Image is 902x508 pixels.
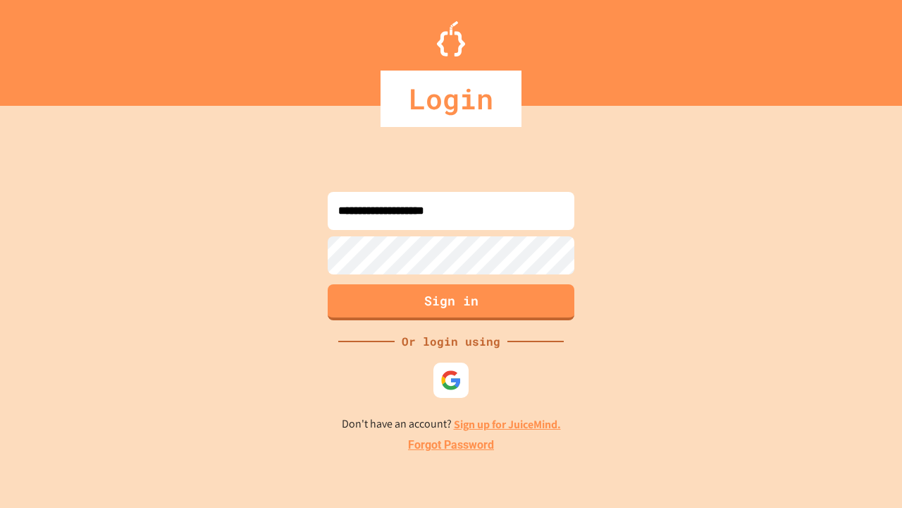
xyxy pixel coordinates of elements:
img: Logo.svg [437,21,465,56]
img: google-icon.svg [440,370,462,391]
p: Don't have an account? [342,416,561,433]
a: Sign up for JuiceMind. [454,417,561,432]
a: Forgot Password [408,437,494,454]
div: Login [381,71,521,127]
div: Or login using [395,333,507,350]
button: Sign in [328,284,574,320]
